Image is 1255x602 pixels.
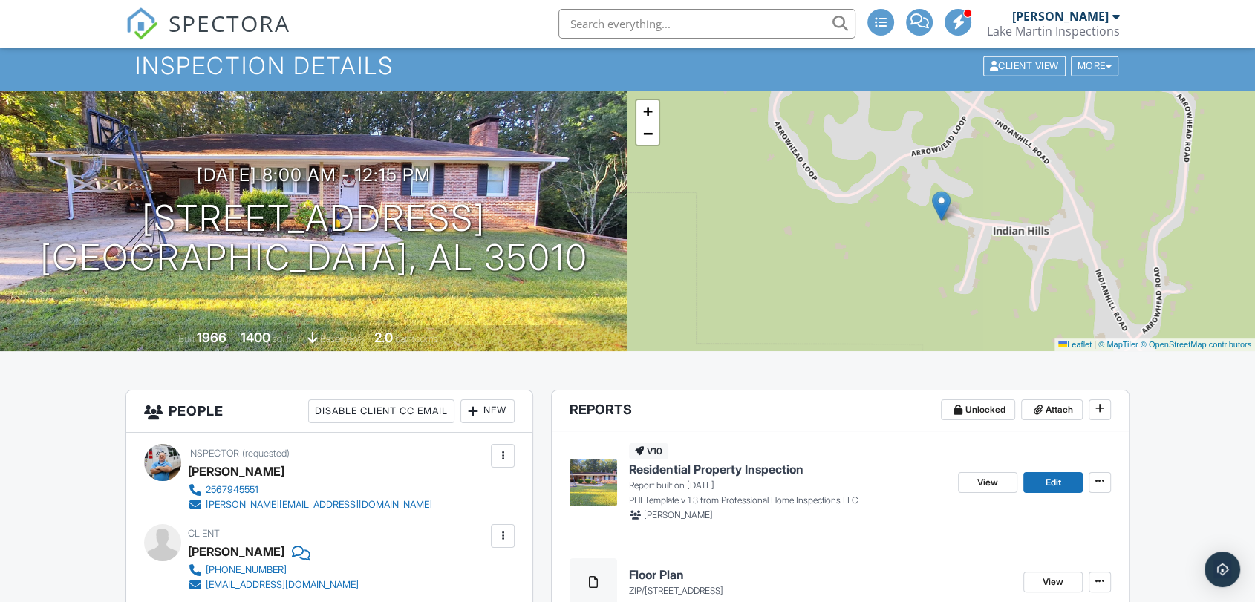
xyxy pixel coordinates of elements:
a: 2567945551 [188,482,432,497]
span: bathrooms [395,333,437,344]
div: [PERSON_NAME] [1012,9,1109,24]
a: [PHONE_NUMBER] [188,563,359,578]
div: More [1071,56,1119,76]
div: 2.0 [374,330,393,345]
span: − [643,124,653,143]
div: 1966 [197,330,226,345]
div: [PHONE_NUMBER] [206,564,287,576]
span: Built [178,333,195,344]
a: SPECTORA [125,20,290,51]
img: The Best Home Inspection Software - Spectora [125,7,158,40]
input: Search everything... [558,9,855,39]
div: Disable Client CC Email [308,399,454,423]
div: [PERSON_NAME] [188,540,284,563]
div: Client View [983,56,1066,76]
span: SPECTORA [169,7,290,39]
h3: People [126,390,532,433]
a: © OpenStreetMap contributors [1141,340,1251,349]
h1: [STREET_ADDRESS] [GEOGRAPHIC_DATA], AL 35010 [40,199,588,278]
div: New [460,399,515,423]
span: Inspector [188,448,239,459]
div: 2567945551 [206,484,258,496]
span: sq. ft. [273,333,293,344]
a: [PERSON_NAME][EMAIL_ADDRESS][DOMAIN_NAME] [188,497,432,512]
div: 1400 [241,330,270,345]
h1: Inspection Details [135,53,1120,79]
a: Leaflet [1058,340,1092,349]
div: [PERSON_NAME] [188,460,284,482]
span: Client [188,528,220,539]
span: (requested) [242,448,290,459]
a: Zoom in [636,100,659,122]
div: [PERSON_NAME][EMAIL_ADDRESS][DOMAIN_NAME] [206,499,432,511]
div: Open Intercom Messenger [1205,552,1240,587]
img: Marker [932,191,951,221]
div: Lake Martin Inspections [987,24,1120,39]
span: + [643,102,653,120]
span: | [1094,340,1096,349]
a: © MapTiler [1098,340,1138,349]
span: basement [320,333,360,344]
h3: [DATE] 8:00 am - 12:15 pm [197,165,431,185]
a: Zoom out [636,122,659,145]
a: Client View [982,59,1069,71]
a: [EMAIL_ADDRESS][DOMAIN_NAME] [188,578,359,592]
div: [EMAIL_ADDRESS][DOMAIN_NAME] [206,579,359,591]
